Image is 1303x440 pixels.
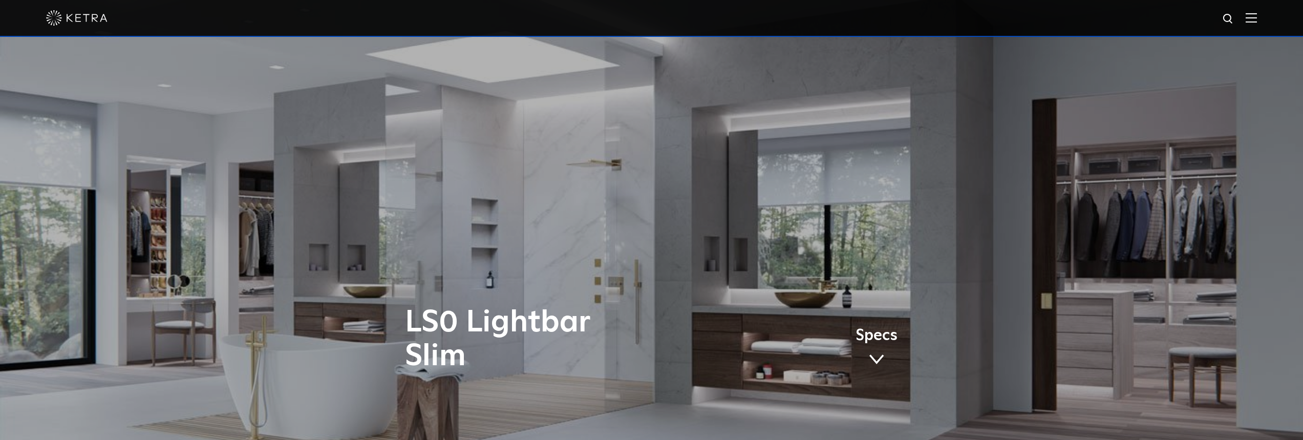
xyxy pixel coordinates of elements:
span: Specs [856,328,898,343]
img: search icon [1222,13,1235,26]
img: ketra-logo-2019-white [46,10,108,26]
a: Specs [856,328,898,368]
h1: LS0 Lightbar Slim [405,306,694,373]
img: Hamburger%20Nav.svg [1246,13,1257,23]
